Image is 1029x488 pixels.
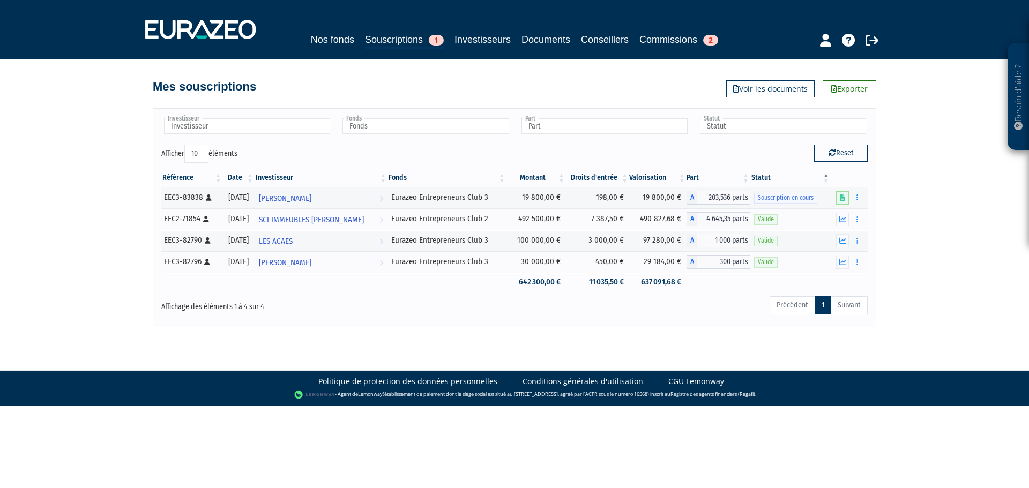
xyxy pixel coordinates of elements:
div: [DATE] [227,235,251,246]
div: Affichage des éléments 1 à 4 sur 4 [161,295,446,312]
div: A - Eurazeo Entrepreneurs Club 3 [687,191,750,205]
span: 4 645,35 parts [697,212,750,226]
td: 30 000,00 € [506,251,566,273]
div: [DATE] [227,192,251,203]
td: 198,00 € [566,187,629,208]
a: Lemonway [358,391,383,397]
i: Voir l'investisseur [379,210,383,230]
div: [DATE] [227,213,251,224]
a: Commissions2 [639,32,718,47]
div: A - Eurazeo Entrepreneurs Club 2 [687,212,750,226]
label: Afficher éléments [161,145,237,163]
span: LES ACAES [259,231,293,251]
span: A [687,212,697,226]
span: 1 [429,35,444,46]
div: A - Eurazeo Entrepreneurs Club 3 [687,255,750,269]
a: Conditions générales d'utilisation [523,376,643,387]
i: Voir l'investisseur [379,189,383,208]
i: Voir l'investisseur [379,253,383,273]
td: 29 184,00 € [629,251,687,273]
img: logo-lemonway.png [294,389,335,400]
span: SCI IMMEUBLES [PERSON_NAME] [259,210,364,230]
th: Part: activer pour trier la colonne par ordre croissant [687,169,750,187]
i: [Français] Personne physique [203,216,209,222]
td: 11 035,50 € [566,273,629,291]
a: Politique de protection des données personnelles [318,376,497,387]
div: A - Eurazeo Entrepreneurs Club 3 [687,234,750,247]
td: 3 000,00 € [566,230,629,251]
div: EEC3-82796 [164,256,219,267]
a: CGU Lemonway [668,376,724,387]
td: 642 300,00 € [506,273,566,291]
td: 450,00 € [566,251,629,273]
th: Valorisation: activer pour trier la colonne par ordre croissant [629,169,687,187]
a: SCI IMMEUBLES [PERSON_NAME] [255,208,388,230]
a: Voir les documents [726,80,815,97]
th: Montant: activer pour trier la colonne par ordre croissant [506,169,566,187]
span: A [687,191,697,205]
span: A [687,234,697,247]
td: 19 800,00 € [629,187,687,208]
span: 300 parts [697,255,750,269]
span: [PERSON_NAME] [259,189,311,208]
div: - Agent de (établissement de paiement dont le siège social est situé au [STREET_ADDRESS], agréé p... [11,389,1018,400]
a: [PERSON_NAME] [255,187,388,208]
div: Eurazeo Entrepreneurs Club 3 [391,256,502,267]
th: Date: activer pour trier la colonne par ordre croissant [223,169,255,187]
h4: Mes souscriptions [153,80,256,93]
a: LES ACAES [255,230,388,251]
span: Valide [754,214,778,224]
a: Conseillers [581,32,629,47]
th: Droits d'entrée: activer pour trier la colonne par ordre croissant [566,169,629,187]
div: Eurazeo Entrepreneurs Club 2 [391,213,502,224]
i: [Français] Personne physique [204,259,210,265]
div: EEC3-83838 [164,192,219,203]
th: Fonds: activer pour trier la colonne par ordre croissant [387,169,506,187]
span: Souscription en cours [754,193,817,203]
i: [Français] Personne physique [206,194,212,201]
td: 100 000,00 € [506,230,566,251]
span: Valide [754,236,778,246]
span: Valide [754,257,778,267]
th: Référence : activer pour trier la colonne par ordre croissant [161,169,223,187]
span: A [687,255,697,269]
button: Reset [814,145,868,162]
a: [PERSON_NAME] [255,251,388,273]
div: Eurazeo Entrepreneurs Club 3 [391,235,502,246]
span: 203,536 parts [697,191,750,205]
select: Afficheréléments [184,145,208,163]
div: Eurazeo Entrepreneurs Club 3 [391,192,502,203]
a: Exporter [823,80,876,97]
p: Besoin d'aide ? [1012,49,1025,145]
td: 492 500,00 € [506,208,566,230]
div: [DATE] [227,256,251,267]
td: 7 387,50 € [566,208,629,230]
a: Documents [521,32,570,47]
span: 2 [703,35,718,46]
span: 1 000 parts [697,234,750,247]
td: 637 091,68 € [629,273,687,291]
div: EEC3-82790 [164,235,219,246]
i: Voir l'investisseur [379,231,383,251]
a: 1 [815,296,831,314]
th: Investisseur: activer pour trier la colonne par ordre croissant [255,169,388,187]
a: Investisseurs [454,32,511,47]
i: [Français] Personne physique [205,237,211,244]
a: Registre des agents financiers (Regafi) [670,391,755,397]
div: EEC2-71854 [164,213,219,224]
td: 490 827,68 € [629,208,687,230]
th: Statut : activer pour trier la colonne par ordre d&eacute;croissant [750,169,831,187]
a: Souscriptions1 [365,32,444,49]
td: 19 800,00 € [506,187,566,208]
img: 1732889491-logotype_eurazeo_blanc_rvb.png [145,20,256,39]
td: 97 280,00 € [629,230,687,251]
a: Nos fonds [311,32,354,47]
span: [PERSON_NAME] [259,253,311,273]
